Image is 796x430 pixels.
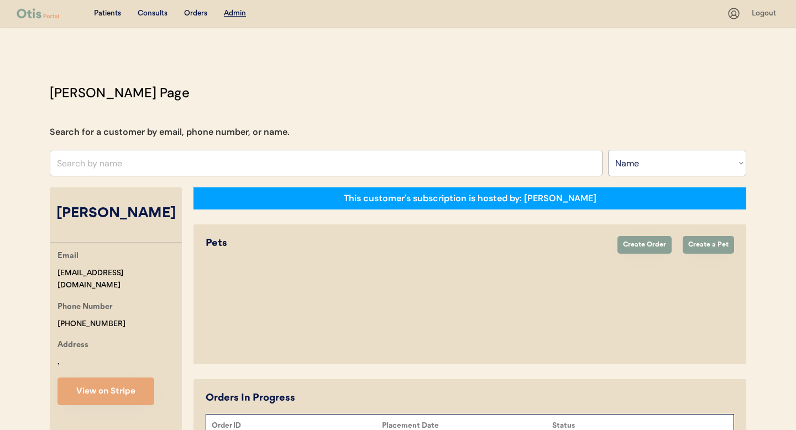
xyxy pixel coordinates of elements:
div: Phone Number [57,301,113,314]
input: Search by name [50,150,603,176]
div: Email [57,250,78,264]
div: [PERSON_NAME] [50,203,182,224]
div: Patients [94,8,121,19]
button: Create Order [617,236,672,254]
div: [PERSON_NAME] Page [50,83,190,103]
div: Order ID [212,421,382,430]
div: Status [552,421,722,430]
div: Placement Date [382,421,552,430]
div: Address [57,339,88,353]
div: Pets [206,236,606,251]
button: View on Stripe [57,377,154,405]
div: This customer's subscription is hosted by: [PERSON_NAME] [344,192,596,204]
div: Orders [184,8,207,19]
div: Consults [138,8,167,19]
u: Admin [224,9,246,17]
div: Search for a customer by email, phone number, or name. [50,125,290,139]
div: Orders In Progress [206,391,295,406]
div: [PHONE_NUMBER] [57,318,125,331]
button: Create a Pet [683,236,734,254]
div: , [57,356,60,369]
div: Logout [752,8,779,19]
div: [EMAIL_ADDRESS][DOMAIN_NAME] [57,267,182,292]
